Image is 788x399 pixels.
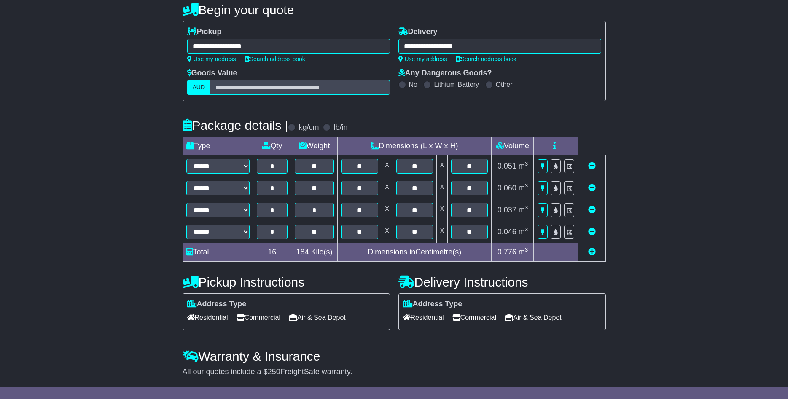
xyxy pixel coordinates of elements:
span: 250 [268,367,280,376]
span: Commercial [237,311,280,324]
h4: Delivery Instructions [398,275,606,289]
a: Use my address [187,56,236,62]
td: Volume [492,137,534,155]
span: 0.051 [498,162,516,170]
span: m [519,248,528,256]
td: Type [183,137,253,155]
span: Air & Sea Depot [505,311,562,324]
a: Add new item [588,248,596,256]
a: Remove this item [588,162,596,170]
sup: 3 [525,226,528,233]
span: m [519,206,528,214]
label: lb/in [333,123,347,132]
span: Air & Sea Depot [289,311,346,324]
td: 16 [253,243,291,262]
td: x [436,155,447,177]
td: x [436,199,447,221]
label: Pickup [187,27,222,37]
td: x [382,177,393,199]
span: m [519,162,528,170]
label: kg/cm [299,123,319,132]
a: Search address book [456,56,516,62]
a: Remove this item [588,184,596,192]
a: Use my address [398,56,447,62]
td: x [382,155,393,177]
span: Residential [403,311,444,324]
td: Qty [253,137,291,155]
span: Residential [187,311,228,324]
td: Kilo(s) [291,243,338,262]
label: Lithium Battery [434,80,479,88]
label: Goods Value [187,69,237,78]
a: Remove this item [588,206,596,214]
a: Remove this item [588,228,596,236]
td: x [436,177,447,199]
td: x [382,199,393,221]
td: x [382,221,393,243]
sup: 3 [525,246,528,253]
sup: 3 [525,204,528,211]
sup: 3 [525,182,528,189]
label: Any Dangerous Goods? [398,69,492,78]
sup: 3 [525,161,528,167]
label: Other [496,80,513,88]
h4: Package details | [183,118,288,132]
span: 0.060 [498,184,516,192]
label: Delivery [398,27,438,37]
label: No [409,80,417,88]
span: m [519,184,528,192]
span: 0.037 [498,206,516,214]
span: 184 [296,248,309,256]
td: Dimensions in Centimetre(s) [338,243,492,262]
a: Search address book [245,56,305,62]
label: Address Type [187,300,247,309]
h4: Warranty & Insurance [183,349,606,363]
td: Total [183,243,253,262]
td: x [436,221,447,243]
label: AUD [187,80,211,95]
h4: Begin your quote [183,3,606,17]
div: All our quotes include a $ FreightSafe warranty. [183,367,606,377]
span: m [519,228,528,236]
label: Address Type [403,300,463,309]
td: Weight [291,137,338,155]
span: 0.046 [498,228,516,236]
span: 0.776 [498,248,516,256]
span: Commercial [452,311,496,324]
td: Dimensions (L x W x H) [338,137,492,155]
h4: Pickup Instructions [183,275,390,289]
